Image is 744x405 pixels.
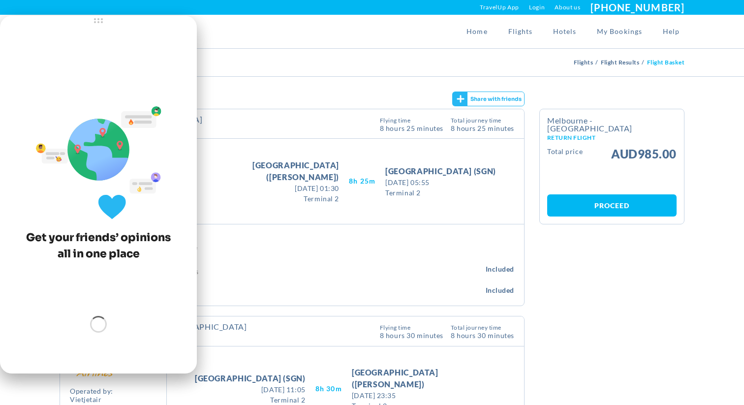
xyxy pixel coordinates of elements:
[80,267,486,275] p: Fits beneath the seat ahead of yours
[195,373,306,384] span: [GEOGRAPHIC_DATA] (SGN)
[70,396,129,404] span: vietjetair
[195,183,339,193] span: [DATE] 01:30
[451,325,514,331] span: Total Journey Time
[486,285,514,295] span: Included
[195,159,339,183] span: [GEOGRAPHIC_DATA] ([PERSON_NAME])
[349,176,375,186] span: 8H 25M
[611,148,677,160] span: AUD985.00
[451,124,514,132] span: 8 hours 25 Minutes
[380,331,443,339] span: 8 Hours 30 Minutes
[70,242,514,253] p: The total baggage included in the price
[547,135,677,141] small: Return Flight
[70,232,514,242] h4: Included baggage
[195,384,306,395] span: [DATE] 11:05
[352,390,496,401] span: [DATE] 23:35
[195,395,306,405] span: Terminal 2
[587,15,652,48] a: My Bookings
[456,15,497,48] a: Home
[195,193,339,204] span: Terminal 2
[647,49,684,76] li: Flight Basket
[385,187,496,198] span: Terminal 2
[547,194,677,217] a: Proceed
[81,280,486,288] h4: 1 checked bag
[380,124,443,132] span: 8 Hours 25 Minutes
[498,15,543,48] a: Flights
[385,177,496,187] span: [DATE] 05:55
[547,117,677,141] h2: Melbourne - [GEOGRAPHIC_DATA]
[451,331,514,339] span: 8 hours 30 Minutes
[80,258,486,267] h4: 1 personal item
[451,118,514,124] span: Total Journey Time
[385,165,496,177] span: [GEOGRAPHIC_DATA] (SGN)
[547,148,583,160] small: Total Price
[81,288,486,295] p: Max weight 40 kg
[547,167,677,185] iframe: PayPal Message 1
[543,15,587,48] a: Hotels
[380,118,443,124] span: Flying Time
[352,367,496,390] span: [GEOGRAPHIC_DATA] ([PERSON_NAME])
[486,264,514,274] span: Included
[380,325,443,331] span: Flying Time
[452,92,525,106] gamitee-button: Get your friends' opinions
[652,15,684,48] a: Help
[70,387,129,404] span: Operated by:
[590,1,684,13] a: [PHONE_NUMBER]
[315,384,342,394] span: 8H 30M
[601,59,642,66] a: Flight Results
[574,59,595,66] a: Flights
